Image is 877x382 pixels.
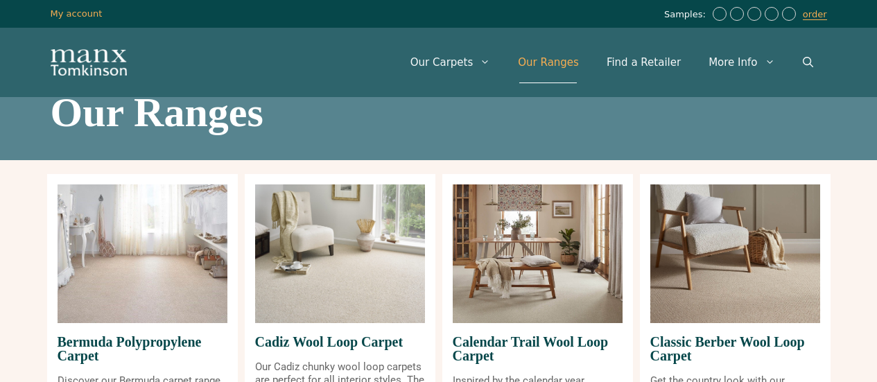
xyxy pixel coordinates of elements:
[453,184,623,323] img: Calendar Trail Wool Loop Carpet
[58,184,227,323] img: Bermuda Polypropylene Carpet
[255,323,425,361] span: Cadiz Wool Loop Carpet
[51,49,127,76] img: Manx Tomkinson
[51,8,103,19] a: My account
[593,42,695,83] a: Find a Retailer
[397,42,827,83] nav: Primary
[51,92,827,133] h1: Our Ranges
[504,42,593,83] a: Our Ranges
[650,323,820,374] span: Classic Berber Wool Loop Carpet
[664,9,709,21] span: Samples:
[397,42,505,83] a: Our Carpets
[789,42,827,83] a: Open Search Bar
[255,184,425,323] img: Cadiz Wool Loop Carpet
[650,184,820,323] img: Classic Berber Wool Loop Carpet
[803,9,827,20] a: order
[58,323,227,374] span: Bermuda Polypropylene Carpet
[695,42,788,83] a: More Info
[453,323,623,374] span: Calendar Trail Wool Loop Carpet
